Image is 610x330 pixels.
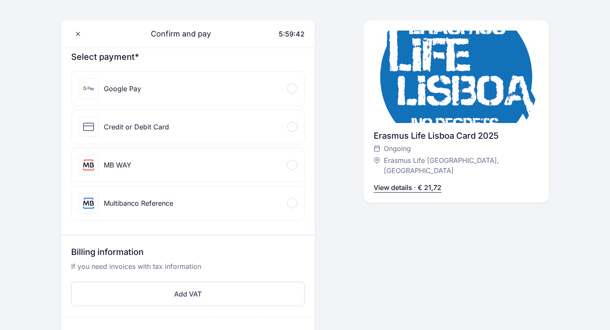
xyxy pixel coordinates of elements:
h3: Select payment* [71,51,305,63]
p: If you need invoices with tax information [71,261,305,278]
div: MB WAY [104,160,131,170]
div: Google Pay [104,84,141,94]
span: Erasmus Life [GEOGRAPHIC_DATA], [GEOGRAPHIC_DATA] [384,155,530,176]
h3: Billing information [71,246,305,261]
span: Ongoing [384,143,411,154]
span: 5:59:42 [279,30,305,38]
div: Credit or Debit Card [104,122,169,132]
span: Confirm and pay [141,28,211,40]
button: Add VAT [71,282,305,306]
div: Multibanco Reference [104,198,173,208]
div: Erasmus Life Lisboa Card 2025 [374,130,539,142]
p: View details · € 21,72 [374,182,441,193]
